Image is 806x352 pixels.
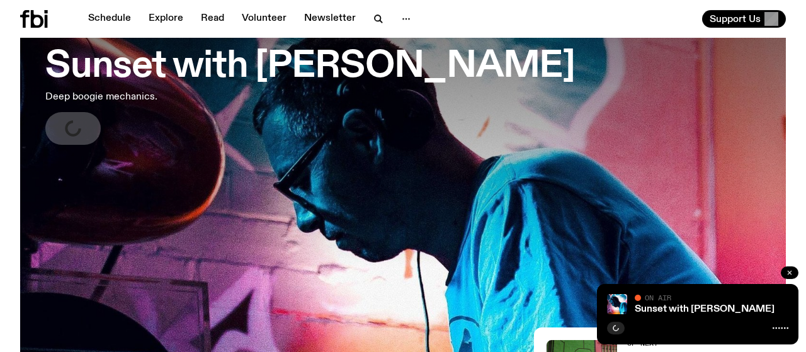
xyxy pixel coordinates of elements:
[45,49,575,84] h3: Sunset with [PERSON_NAME]
[81,10,139,28] a: Schedule
[193,10,232,28] a: Read
[635,304,775,314] a: Sunset with [PERSON_NAME]
[607,294,627,314] img: Simon Caldwell stands side on, looking downwards. He has headphones on. Behind him is a brightly ...
[702,10,786,28] button: Support Us
[645,293,671,302] span: On Air
[141,10,191,28] a: Explore
[45,89,368,105] p: Deep boogie mechanics.
[627,340,786,347] h2: Up Next
[45,20,575,145] a: Sunset with [PERSON_NAME]Deep boogie mechanics.
[710,13,761,25] span: Support Us
[234,10,294,28] a: Volunteer
[297,10,363,28] a: Newsletter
